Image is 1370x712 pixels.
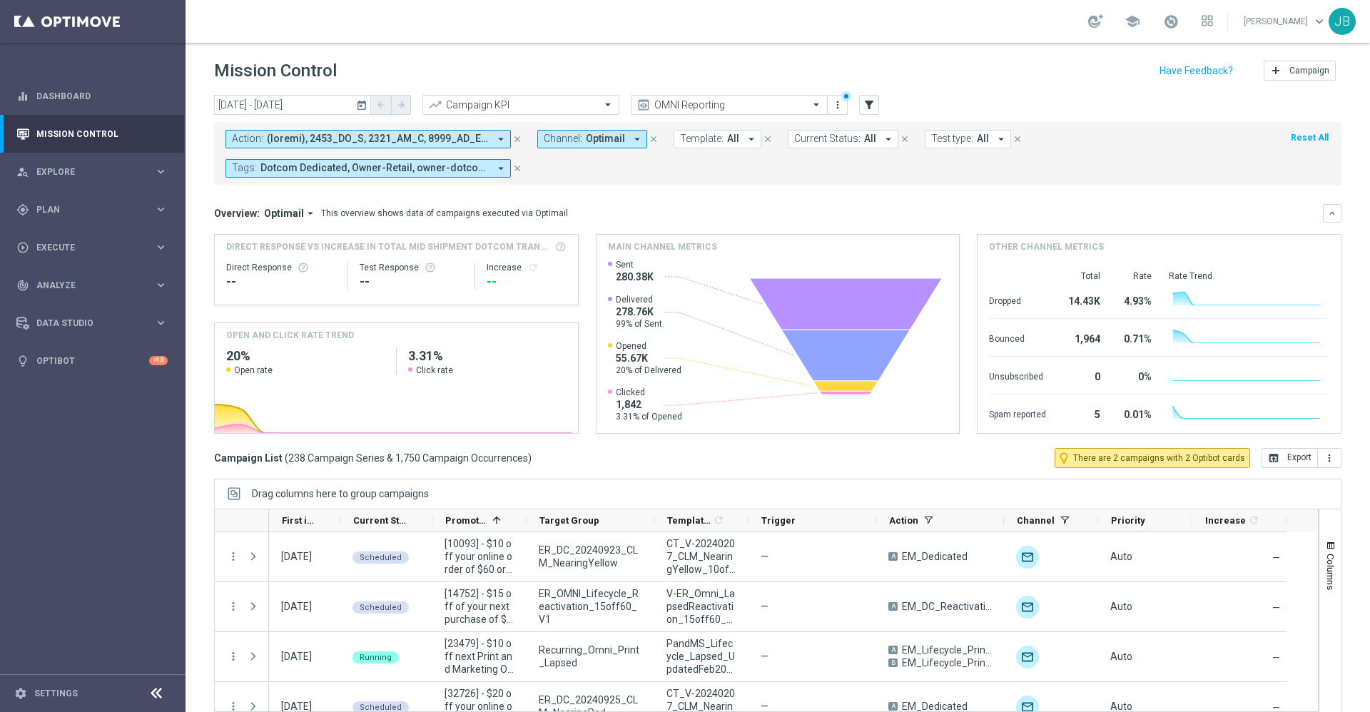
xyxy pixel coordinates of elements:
a: Settings [34,689,78,698]
span: Data Studio [36,319,154,327]
i: add [1270,65,1282,76]
button: Channel: Optimail arrow_drop_down [537,130,647,148]
div: Unsubscribed [989,364,1046,387]
span: — [761,701,768,712]
button: more_vert [1318,448,1341,468]
span: Action [889,515,918,526]
span: Scheduled [360,553,402,562]
span: Auto [1110,551,1132,562]
div: 14.43K [1063,288,1100,311]
span: Trigger [761,515,796,526]
a: Optibot [36,342,149,380]
span: Optimail [586,133,625,145]
span: Templates [667,515,711,526]
span: — [1272,552,1280,564]
div: equalizer Dashboard [16,91,168,102]
span: Open rate [234,365,273,376]
span: Scheduled [360,603,402,612]
div: gps_fixed Plan keyboard_arrow_right [16,204,168,215]
span: Current Status: [794,133,861,145]
span: V-ER_Omni_LapsedReactivation_15off60_barcode [666,587,736,626]
span: Drag columns here to group campaigns [252,488,429,499]
span: 99% of Sent [616,318,662,330]
div: track_changes Analyze keyboard_arrow_right [16,280,168,291]
i: close [649,134,659,144]
span: A [888,646,898,654]
i: person_search [16,166,29,178]
span: — [761,551,768,562]
span: — [761,651,768,662]
i: refresh [1248,514,1259,526]
img: Optimail [1016,546,1039,569]
span: Test type: [931,133,973,145]
div: Dropped [989,288,1046,311]
span: CT_V-20240207_CLM_NearingYellow_10off60 [666,537,736,576]
button: lightbulb Optibot +10 [16,355,168,367]
i: preview [636,98,651,112]
a: [PERSON_NAME]keyboard_arrow_down [1242,11,1329,32]
i: trending_up [428,98,442,112]
span: Tags: [232,162,257,174]
span: Delivered [616,294,662,305]
i: arrow_forward [396,100,406,110]
span: Channel: [544,133,582,145]
div: -- [487,273,566,290]
span: — [1272,652,1280,663]
button: more_vert [227,550,240,563]
span: EM_Lifecycle_PrintMarketing [902,644,992,656]
i: close [900,134,910,144]
button: person_search Explore keyboard_arrow_right [16,166,168,178]
div: 0.01% [1117,402,1152,424]
span: First in Range [282,515,316,526]
colored-tag: Scheduled [352,600,409,614]
span: Target Group [539,515,599,526]
div: 0 [1063,364,1100,387]
input: Select date range [214,95,371,115]
span: Channel [1017,515,1055,526]
button: Reset All [1289,130,1330,146]
i: arrow_drop_down [494,162,507,175]
span: Priority [1111,515,1145,526]
div: Mission Control [16,115,168,153]
i: lightbulb [16,355,29,367]
span: school [1125,14,1140,29]
span: Recurring_Omni_Print_Lapsed [539,644,642,669]
i: arrow_drop_down [304,207,317,220]
span: Sent [616,259,654,270]
div: +10 [149,356,168,365]
span: 1,842 [616,398,682,411]
div: 4.93% [1117,288,1152,311]
div: Analyze [16,279,154,292]
span: 3.31% of Opened [616,411,682,422]
h3: Overview: [214,207,260,220]
button: keyboard_arrow_down [1323,204,1341,223]
i: gps_fixed [16,203,29,216]
i: refresh [527,262,539,273]
button: Template: All arrow_drop_down [674,130,761,148]
span: Current Status [353,515,408,526]
button: arrow_back [371,95,391,115]
input: Have Feedback? [1160,66,1233,76]
i: play_circle_outline [16,241,29,254]
span: Clicked [616,387,682,398]
img: Optimail [1016,646,1039,668]
span: There are 2 campaigns with 2 Optibot cards [1073,452,1245,464]
button: close [1011,131,1024,147]
h2: 20% [226,347,385,365]
i: open_in_browser [1268,452,1279,464]
i: more_vert [227,650,240,663]
div: Bounced [989,326,1046,349]
i: equalizer [16,90,29,103]
button: arrow_forward [391,95,411,115]
span: 20% of Delivered [616,365,681,376]
span: A [888,552,898,561]
span: [14752] - $15 off of your next purchase of $60+ [445,587,514,626]
i: close [512,163,522,173]
span: Direct Response VS Increase In Total Mid Shipment Dotcom Transaction Amount [226,240,551,253]
span: 280.38K [616,270,654,283]
div: 5 [1063,402,1100,424]
a: Mission Control [36,115,168,153]
i: arrow_drop_down [631,133,644,146]
i: keyboard_arrow_down [1327,208,1337,218]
